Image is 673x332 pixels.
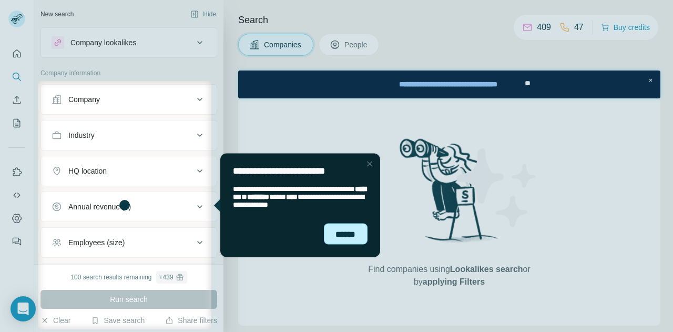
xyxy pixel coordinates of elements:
button: Annual revenue ($) [41,194,217,219]
iframe: Tooltip [211,152,382,259]
button: Company [41,87,217,112]
div: Industry [68,130,95,140]
div: + 439 [159,273,174,282]
div: 100 search results remaining [70,271,187,284]
button: Employees (size) [41,230,217,255]
div: Close Step [407,4,417,15]
button: Share filters [165,315,217,326]
button: Save search [91,315,145,326]
div: Upgrade plan for full access to Surfe [136,2,284,25]
button: HQ location [41,158,217,184]
button: Clear [40,315,70,326]
div: Employees (size) [68,237,125,248]
div: Company [68,94,100,105]
div: Annual revenue ($) [68,202,131,212]
button: Industry [41,123,217,148]
div: HQ location [68,166,107,176]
